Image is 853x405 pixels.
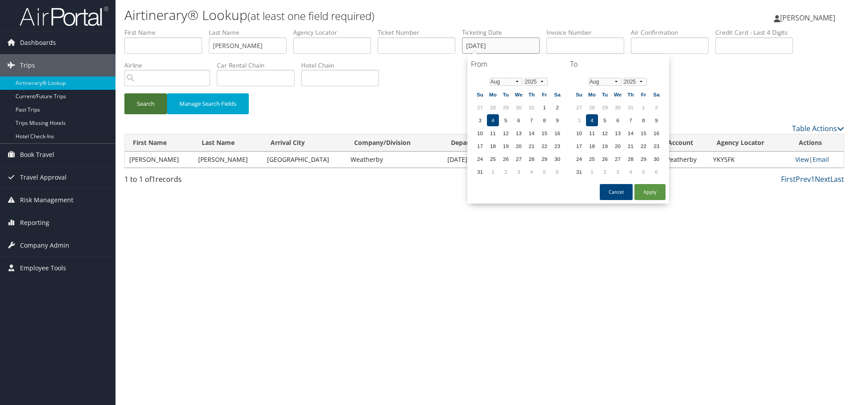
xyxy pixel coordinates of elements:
[570,59,666,69] h4: To
[20,6,108,27] img: airportal-logo.png
[487,101,499,113] td: 28
[612,101,624,113] td: 30
[774,4,844,31] a: [PERSON_NAME]
[526,101,538,113] td: 31
[599,166,611,178] td: 2
[443,152,560,168] td: [DATE] 11:55 AM
[538,101,550,113] td: 1
[599,101,611,113] td: 29
[625,114,637,126] td: 7
[217,61,301,70] label: Car Rental Chain
[650,166,662,178] td: 6
[599,153,611,165] td: 26
[209,28,293,37] label: Last Name
[791,152,844,168] td: |
[791,134,844,152] th: Actions
[811,174,815,184] a: 1
[586,114,598,126] td: 4
[500,140,512,152] td: 19
[487,114,499,126] td: 4
[513,101,525,113] td: 30
[551,88,563,100] th: Sa
[612,127,624,139] td: 13
[573,140,585,152] td: 17
[612,114,624,126] td: 6
[301,61,386,70] label: Hotel Chain
[526,166,538,178] td: 4
[538,166,550,178] td: 5
[513,114,525,126] td: 6
[443,134,560,152] th: Departure Date Range: activate to sort column ascending
[194,134,263,152] th: Last Name: activate to sort column ascending
[586,153,598,165] td: 25
[573,153,585,165] td: 24
[151,174,155,184] span: 1
[709,134,791,152] th: Agency Locator: activate to sort column ascending
[650,127,662,139] td: 16
[538,114,550,126] td: 8
[462,28,546,37] label: Ticketing Date
[625,101,637,113] td: 31
[815,174,830,184] a: Next
[573,101,585,113] td: 27
[124,93,167,114] button: Search
[546,28,631,37] label: Invoice Number
[471,59,566,69] h4: From
[599,140,611,152] td: 19
[526,127,538,139] td: 14
[573,114,585,126] td: 3
[513,153,525,165] td: 27
[124,28,209,37] label: First Name
[513,140,525,152] td: 20
[487,166,499,178] td: 1
[625,88,637,100] th: Th
[538,153,550,165] td: 29
[474,166,486,178] td: 31
[124,174,295,189] div: 1 to 1 of records
[612,88,624,100] th: We
[638,101,650,113] td: 1
[600,184,633,200] button: Cancel
[526,88,538,100] th: Th
[612,166,624,178] td: 3
[638,166,650,178] td: 5
[20,144,54,166] span: Book Travel
[599,88,611,100] th: Tu
[20,32,56,54] span: Dashboards
[474,114,486,126] td: 3
[830,174,844,184] a: Last
[20,189,73,211] span: Risk Management
[20,54,35,76] span: Trips
[625,127,637,139] td: 14
[638,140,650,152] td: 22
[551,140,563,152] td: 23
[194,152,263,168] td: [PERSON_NAME]
[813,155,829,164] a: Email
[513,166,525,178] td: 3
[167,93,249,114] button: Manage Search Fields
[124,61,217,70] label: Airline
[792,124,844,133] a: Table Actions
[474,127,486,139] td: 10
[346,152,442,168] td: Weatherby
[715,28,800,37] label: Credit Card - Last 4 Digits
[638,153,650,165] td: 29
[20,257,66,279] span: Employee Tools
[573,127,585,139] td: 10
[125,152,194,168] td: [PERSON_NAME]
[573,88,585,100] th: Su
[650,140,662,152] td: 23
[500,114,512,126] td: 5
[551,101,563,113] td: 2
[263,152,346,168] td: [GEOGRAPHIC_DATA]
[513,88,525,100] th: We
[474,101,486,113] td: 27
[500,101,512,113] td: 29
[586,127,598,139] td: 11
[551,127,563,139] td: 16
[20,166,67,188] span: Travel Approval
[487,88,499,100] th: Mo
[526,153,538,165] td: 28
[513,127,525,139] td: 13
[660,134,708,152] th: Account: activate to sort column ascending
